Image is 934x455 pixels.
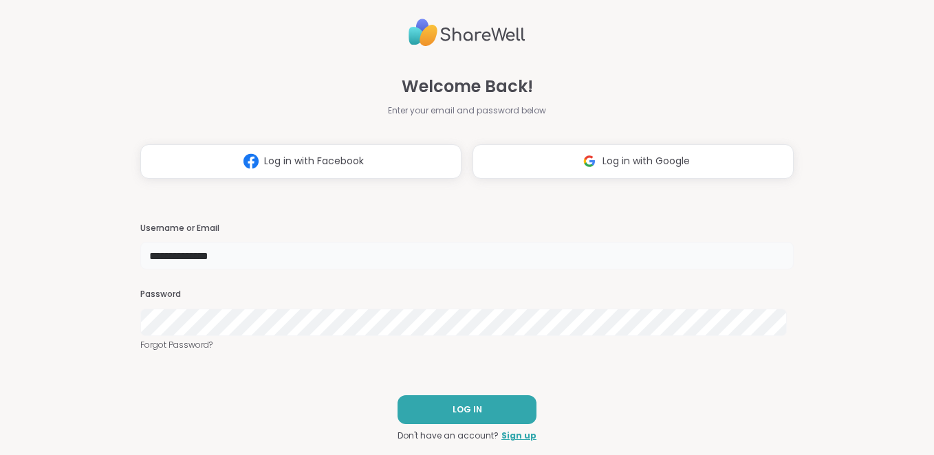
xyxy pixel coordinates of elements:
a: Sign up [501,430,536,442]
img: ShareWell Logomark [576,148,602,174]
span: Log in with Google [602,154,690,168]
img: ShareWell Logomark [238,148,264,174]
button: LOG IN [398,395,536,424]
span: Welcome Back! [402,74,533,99]
h3: Username or Email [140,223,794,234]
button: Log in with Facebook [140,144,461,179]
span: Log in with Facebook [264,154,364,168]
a: Forgot Password? [140,339,794,351]
button: Log in with Google [473,144,794,179]
img: ShareWell Logo [409,13,525,52]
h3: Password [140,289,794,300]
span: LOG IN [453,403,482,416]
span: Enter your email and password below [388,104,546,117]
span: Don't have an account? [398,430,499,442]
